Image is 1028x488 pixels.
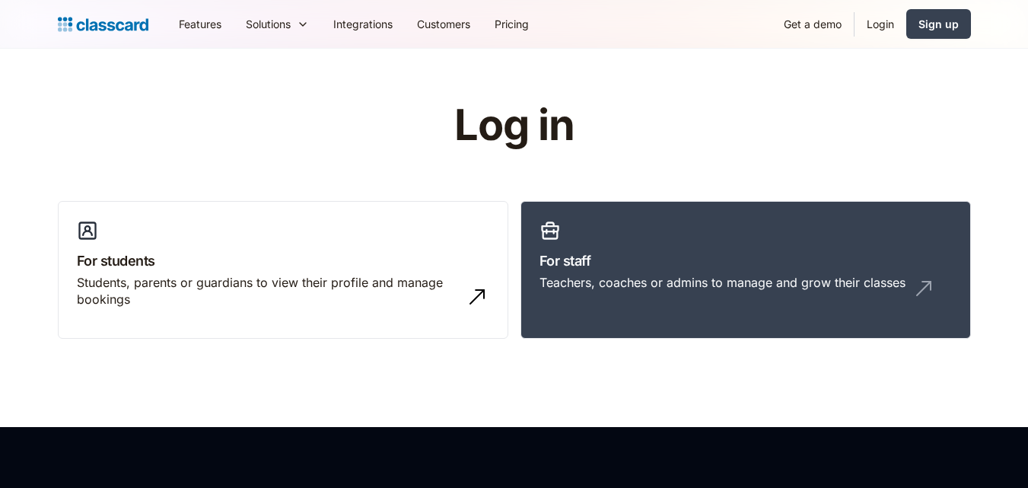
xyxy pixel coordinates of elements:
[405,7,482,41] a: Customers
[77,274,459,308] div: Students, parents or guardians to view their profile and manage bookings
[58,14,148,35] a: Logo
[539,274,905,291] div: Teachers, coaches or admins to manage and grow their classes
[77,250,489,271] h3: For students
[167,7,234,41] a: Features
[520,201,971,340] a: For staffTeachers, coaches or admins to manage and grow their classes
[855,7,906,41] a: Login
[272,102,756,149] h1: Log in
[539,250,952,271] h3: For staff
[234,7,321,41] div: Solutions
[58,201,508,340] a: For studentsStudents, parents or guardians to view their profile and manage bookings
[918,16,959,32] div: Sign up
[482,7,541,41] a: Pricing
[906,9,971,39] a: Sign up
[246,16,291,32] div: Solutions
[772,7,854,41] a: Get a demo
[321,7,405,41] a: Integrations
